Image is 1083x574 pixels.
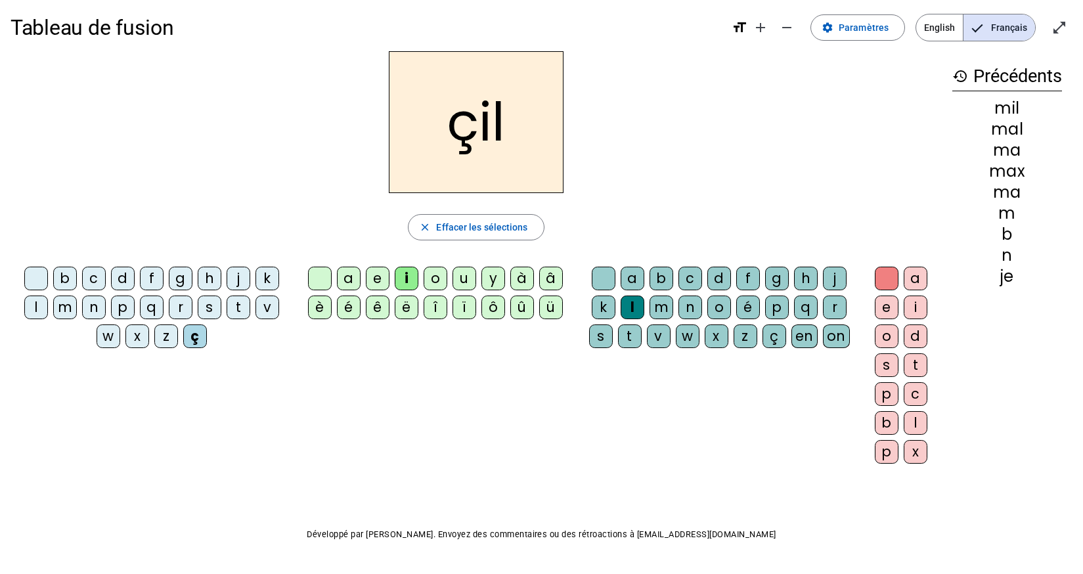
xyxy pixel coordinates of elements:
[904,411,927,435] div: l
[539,267,563,290] div: â
[227,267,250,290] div: j
[419,221,431,233] mat-icon: close
[904,267,927,290] div: a
[408,214,544,240] button: Effacer les sélections
[621,267,644,290] div: a
[794,267,818,290] div: h
[678,267,702,290] div: c
[810,14,905,41] button: Paramètres
[875,382,898,406] div: p
[366,296,389,319] div: ê
[337,296,361,319] div: é
[705,324,728,348] div: x
[904,324,927,348] div: d
[678,296,702,319] div: n
[765,267,789,290] div: g
[952,269,1062,284] div: je
[952,62,1062,91] h3: Précédents
[952,206,1062,221] div: m
[154,324,178,348] div: z
[823,267,847,290] div: j
[366,267,389,290] div: e
[255,267,279,290] div: k
[904,353,927,377] div: t
[916,14,963,41] span: English
[510,267,534,290] div: à
[337,267,361,290] div: a
[875,324,898,348] div: o
[791,324,818,348] div: en
[823,324,850,348] div: on
[952,68,968,84] mat-icon: history
[169,267,192,290] div: g
[424,296,447,319] div: î
[952,227,1062,242] div: b
[111,267,135,290] div: d
[916,14,1036,41] mat-button-toggle-group: Language selection
[875,411,898,435] div: b
[510,296,534,319] div: û
[839,20,889,35] span: Paramètres
[481,296,505,319] div: ô
[97,324,120,348] div: w
[53,296,77,319] div: m
[650,267,673,290] div: b
[753,20,768,35] mat-icon: add
[389,51,564,193] h2: çil
[952,121,1062,137] div: mal
[140,267,164,290] div: f
[952,100,1062,116] div: mil
[732,20,747,35] mat-icon: format_size
[823,296,847,319] div: r
[82,296,106,319] div: n
[227,296,250,319] div: t
[904,296,927,319] div: i
[794,296,818,319] div: q
[904,440,927,464] div: x
[963,14,1035,41] span: Français
[198,267,221,290] div: h
[255,296,279,319] div: v
[395,267,418,290] div: i
[736,267,760,290] div: f
[82,267,106,290] div: c
[140,296,164,319] div: q
[436,219,527,235] span: Effacer les sélections
[618,324,642,348] div: t
[395,296,418,319] div: ë
[481,267,505,290] div: y
[621,296,644,319] div: l
[453,267,476,290] div: u
[774,14,800,41] button: Diminuer la taille de la police
[650,296,673,319] div: m
[647,324,671,348] div: v
[125,324,149,348] div: x
[676,324,699,348] div: w
[198,296,221,319] div: s
[822,22,833,33] mat-icon: settings
[1051,20,1067,35] mat-icon: open_in_full
[763,324,786,348] div: ç
[707,296,731,319] div: o
[169,296,192,319] div: r
[952,164,1062,179] div: max
[589,324,613,348] div: s
[875,353,898,377] div: s
[875,296,898,319] div: e
[11,7,721,49] h1: Tableau de fusion
[183,324,207,348] div: ç
[424,267,447,290] div: o
[779,20,795,35] mat-icon: remove
[11,527,1072,542] p: Développé par [PERSON_NAME]. Envoyez des commentaires ou des rétroactions à [EMAIL_ADDRESS][DOMAI...
[707,267,731,290] div: d
[952,143,1062,158] div: ma
[734,324,757,348] div: z
[24,296,48,319] div: l
[736,296,760,319] div: é
[875,440,898,464] div: p
[1046,14,1072,41] button: Entrer en plein écran
[111,296,135,319] div: p
[53,267,77,290] div: b
[765,296,789,319] div: p
[308,296,332,319] div: è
